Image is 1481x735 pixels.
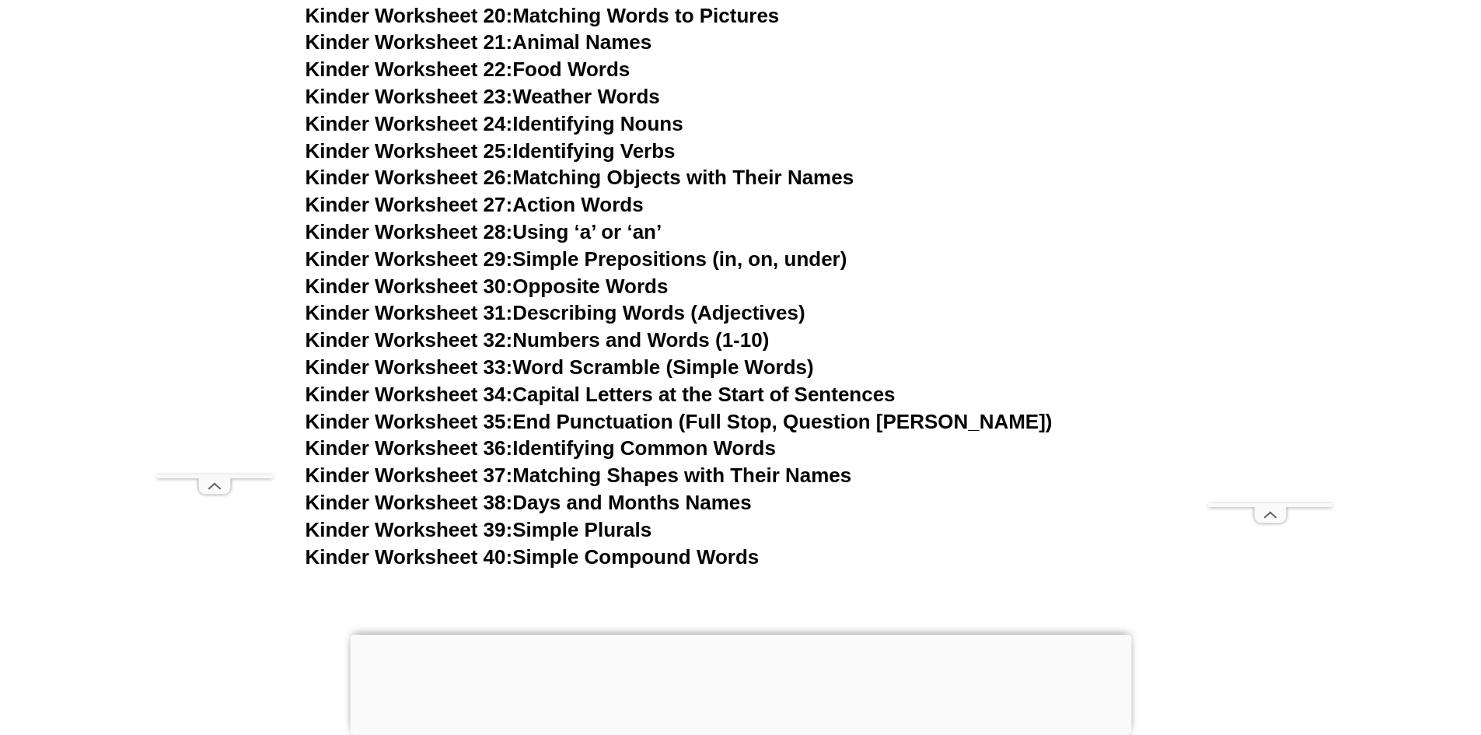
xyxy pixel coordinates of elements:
[306,4,780,27] a: Kinder Worksheet 20:Matching Words to Pictures
[306,464,513,487] span: Kinder Worksheet 37:
[306,166,513,189] span: Kinder Worksheet 26:
[306,491,513,514] span: Kinder Worksheet 38:
[306,139,513,163] span: Kinder Worksheet 25:
[306,491,752,514] a: Kinder Worksheet 38:Days and Months Names
[306,112,513,135] span: Kinder Worksheet 24:
[306,139,676,163] a: Kinder Worksheet 25:Identifying Verbs
[350,635,1131,731] iframe: Advertisement
[306,301,513,324] span: Kinder Worksheet 31:
[1222,559,1481,735] iframe: Chat Widget
[306,220,513,243] span: Kinder Worksheet 28:
[306,275,513,298] span: Kinder Worksheet 30:
[306,30,513,54] span: Kinder Worksheet 21:
[306,4,513,27] span: Kinder Worksheet 20:
[306,85,660,108] a: Kinder Worksheet 23:Weather Words
[306,58,513,81] span: Kinder Worksheet 22:
[306,355,814,379] a: Kinder Worksheet 33:Word Scramble (Simple Words)
[306,30,652,54] a: Kinder Worksheet 21:Animal Names
[306,275,669,298] a: Kinder Worksheet 30:Opposite Words
[306,247,513,271] span: Kinder Worksheet 29:
[306,410,1053,433] a: Kinder Worksheet 35:End Punctuation (Full Stop, Question [PERSON_NAME])
[306,193,644,216] a: Kinder Worksheet 27:Action Words
[306,112,683,135] a: Kinder Worksheet 24:Identifying Nouns
[306,383,513,406] span: Kinder Worksheet 34:
[306,58,630,81] a: Kinder Worksheet 22:Food Words
[306,518,652,541] a: Kinder Worksheet 39:Simple Plurals
[306,410,513,433] span: Kinder Worksheet 35:
[306,355,513,379] span: Kinder Worksheet 33:
[306,166,854,189] a: Kinder Worksheet 26:Matching Objects with Their Names
[306,328,513,352] span: Kinder Worksheet 32:
[306,436,776,460] a: Kinder Worksheet 36:Identifying Common Words
[306,383,896,406] a: Kinder Worksheet 34:Capital Letters at the Start of Sentences
[306,518,513,541] span: Kinder Worksheet 39:
[1208,37,1333,503] iframe: Advertisement
[306,301,805,324] a: Kinder Worksheet 31:Describing Words (Adjectives)
[306,464,852,487] a: Kinder Worksheet 37:Matching Shapes with Their Names
[306,545,513,569] span: Kinder Worksheet 40:
[306,247,847,271] a: Kinder Worksheet 29:Simple Prepositions (in, on, under)
[306,436,513,460] span: Kinder Worksheet 36:
[306,85,513,108] span: Kinder Worksheet 23:
[306,220,662,243] a: Kinder Worksheet 28:Using ‘a’ or ‘an’
[306,328,770,352] a: Kinder Worksheet 32:Numbers and Words (1-10)
[306,193,513,216] span: Kinder Worksheet 27:
[156,37,273,474] iframe: Advertisement
[306,545,760,569] a: Kinder Worksheet 40:Simple Compound Words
